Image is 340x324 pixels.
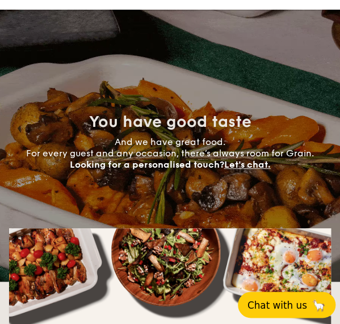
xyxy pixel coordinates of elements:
[70,159,224,170] span: Looking for a personalised touch?
[312,298,326,312] span: 🦙
[238,292,335,318] button: Chat with us🦙
[247,299,307,310] span: Chat with us
[89,112,251,131] span: You have good taste
[26,137,314,170] span: And we have great food. For every guest and any occasion, there’s always room for Grain.
[224,159,271,170] span: Let's chat.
